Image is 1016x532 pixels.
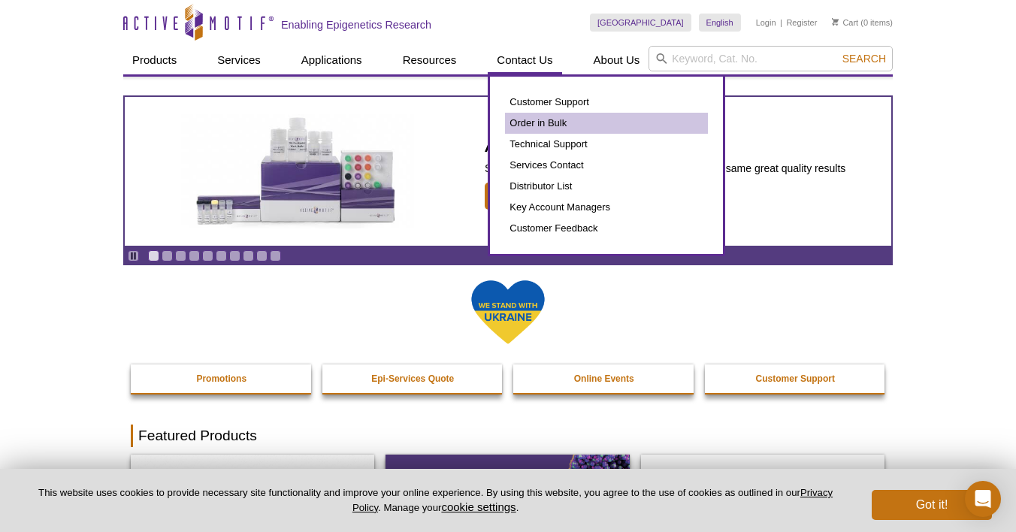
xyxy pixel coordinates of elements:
[488,46,561,74] a: Contact Us
[505,197,708,218] a: Key Account Managers
[513,364,695,393] a: Online Events
[256,250,268,261] a: Go to slide 9
[174,114,422,228] img: ATAC-Seq Express Kit
[196,373,246,384] strong: Promotions
[131,364,313,393] a: Promotions
[441,500,516,513] button: cookie settings
[786,17,817,28] a: Register
[202,250,213,261] a: Go to slide 5
[131,425,885,447] h2: Featured Products
[125,97,891,246] a: ATAC-Seq Express Kit ATAC-Seq Express Kit Simplified, faster ATAC-Seq workflow delivering the sam...
[585,46,649,74] a: About Us
[162,250,173,261] a: Go to slide 2
[270,250,281,261] a: Go to slide 10
[842,53,886,65] span: Search
[243,250,254,261] a: Go to slide 8
[148,250,159,261] a: Go to slide 1
[832,18,839,26] img: Your Cart
[189,250,200,261] a: Go to slide 4
[505,134,708,155] a: Technical Support
[292,46,371,74] a: Applications
[505,92,708,113] a: Customer Support
[485,133,845,156] h2: ATAC-Seq Express Kit
[175,250,186,261] a: Go to slide 3
[832,17,858,28] a: Cart
[838,52,891,65] button: Search
[470,279,546,346] img: We Stand With Ukraine
[125,97,891,246] article: ATAC-Seq Express Kit
[229,250,240,261] a: Go to slide 7
[505,218,708,239] a: Customer Feedback
[832,14,893,32] li: (0 items)
[705,364,887,393] a: Customer Support
[505,155,708,176] a: Services Contact
[780,14,782,32] li: |
[505,176,708,197] a: Distributor List
[352,487,833,512] a: Privacy Policy
[505,113,708,134] a: Order in Bulk
[394,46,466,74] a: Resources
[322,364,504,393] a: Epi-Services Quote
[756,373,835,384] strong: Customer Support
[699,14,741,32] a: English
[123,46,186,74] a: Products
[281,18,431,32] h2: Enabling Epigenetics Research
[371,373,454,384] strong: Epi-Services Quote
[485,183,573,210] span: Learn More
[24,486,847,515] p: This website uses cookies to provide necessary site functionality and improve your online experie...
[649,46,893,71] input: Keyword, Cat. No.
[216,250,227,261] a: Go to slide 6
[208,46,270,74] a: Services
[872,490,992,520] button: Got it!
[485,162,845,175] p: Simplified, faster ATAC-Seq workflow delivering the same great quality results
[128,250,139,261] a: Toggle autoplay
[574,373,634,384] strong: Online Events
[756,17,776,28] a: Login
[965,481,1001,517] div: Open Intercom Messenger
[590,14,691,32] a: [GEOGRAPHIC_DATA]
